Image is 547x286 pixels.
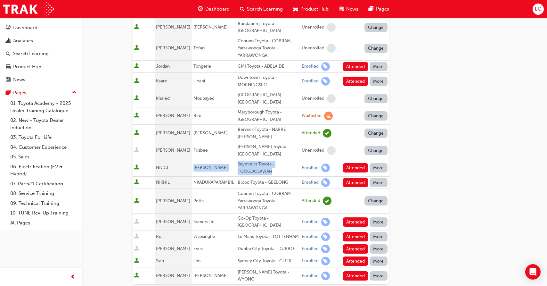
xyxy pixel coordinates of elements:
[193,258,200,264] span: Lim
[321,232,330,241] span: learningRecordVerb_ENROLL-icon
[3,74,79,86] a: News
[302,96,324,102] div: Unenrolled
[321,272,330,280] span: learningRecordVerb_ENROLL-icon
[343,271,369,281] button: Attended
[8,98,79,115] a: 01. Toyota Academy - 2025 Dealer Training Catalogue
[293,5,298,13] span: car-icon
[238,257,299,265] div: Sydney City Toyota - GLEBE
[156,113,190,118] span: [PERSON_NAME]
[3,35,79,47] a: Analytics
[134,258,139,264] span: User is active
[6,77,11,83] span: news-icon
[533,4,544,15] button: EC
[235,3,288,16] a: search-iconSearch Learning
[156,219,190,224] span: [PERSON_NAME]
[370,62,388,71] button: More
[134,164,139,171] span: User is active
[238,126,299,140] div: Berwick Toyota - NARRE [PERSON_NAME]
[302,246,319,252] div: Enrolled
[238,179,299,186] div: Blood Toyota - GEELONG
[134,130,139,136] span: User is active
[8,152,79,162] a: 05. Sales
[535,5,541,13] span: EC
[134,273,139,279] span: User is active
[321,62,330,71] span: learningRecordVerb_ENROLL-icon
[134,63,139,70] span: User is active
[134,246,139,252] span: User is inactive
[156,165,168,170] span: NICCI
[302,147,324,154] div: Unenrolled
[321,218,330,226] span: learningRecordVerb_ENROLL-icon
[6,64,11,70] span: car-icon
[156,258,164,264] span: Sian
[302,78,319,84] div: Enrolled
[370,244,388,254] button: More
[13,89,26,97] div: Pages
[156,96,170,101] span: Khaled
[370,257,388,266] button: More
[302,219,319,225] div: Enrolled
[370,77,388,86] button: More
[193,180,234,185] span: NKADUKAPARAMBIL
[525,264,541,280] div: Open Intercom Messenger
[346,5,358,13] span: News
[156,180,170,185] span: NIKHIL
[193,113,201,118] span: Bird
[156,24,190,30] span: [PERSON_NAME]
[134,219,139,225] span: User is inactive
[302,234,319,240] div: Enrolled
[134,179,139,186] span: User is active
[324,112,333,120] span: learningRecordVerb_WAITLIST-icon
[8,115,79,132] a: 02. New - Toyota Dealer Induction
[156,45,190,51] span: [PERSON_NAME]
[363,3,394,16] a: pages-iconPages
[193,147,208,153] span: Frisbee
[240,5,244,13] span: search-icon
[327,146,336,155] span: learningRecordVerb_NONE-icon
[156,234,161,239] span: Ru
[343,244,369,254] button: Attended
[321,77,330,86] span: learningRecordVerb_ENROLL-icon
[193,219,215,224] span: Somerville
[364,111,388,121] button: Change
[376,5,389,13] span: Pages
[370,232,388,241] button: More
[302,258,319,264] div: Enrolled
[238,161,299,175] div: Seymours Toyota - TOOGOOLAWAH
[134,198,139,204] span: User is active
[364,44,388,53] button: Change
[198,5,203,13] span: guage-icon
[369,5,373,13] span: pages-icon
[193,24,228,30] span: [PERSON_NAME]
[13,63,41,71] div: Product Hub
[238,74,299,88] div: Downtown Toyota - MORNINGSIDE
[247,5,283,13] span: Search Learning
[327,23,336,32] span: learningRecordVerb_NONE-icon
[302,198,320,204] div: Attended
[8,208,79,218] a: 10. TUNE Rev-Up Training
[193,45,205,51] span: Tofari
[193,3,235,16] a: guage-iconDashboard
[8,142,79,152] a: 04. Customer Experience
[193,165,228,170] span: [PERSON_NAME]
[370,217,388,227] button: More
[3,87,79,99] button: Pages
[238,91,299,106] div: [GEOGRAPHIC_DATA] [GEOGRAPHIC_DATA]
[3,2,54,16] a: Trak
[370,271,388,281] button: More
[343,163,369,172] button: Attended
[364,94,388,103] button: Change
[13,24,37,31] div: Dashboard
[323,129,331,138] span: learningRecordVerb_ATTEND-icon
[134,233,139,240] span: User is inactive
[238,215,299,229] div: Co-Op Toyota - [GEOGRAPHIC_DATA]
[193,273,228,278] span: [PERSON_NAME]
[343,257,369,266] button: Attended
[302,45,324,51] div: Unenrolled
[364,23,388,32] button: Change
[156,273,190,278] span: [PERSON_NAME]
[134,95,139,102] span: User is active
[302,63,319,70] div: Enrolled
[6,38,11,44] span: chart-icon
[72,88,77,97] span: up-icon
